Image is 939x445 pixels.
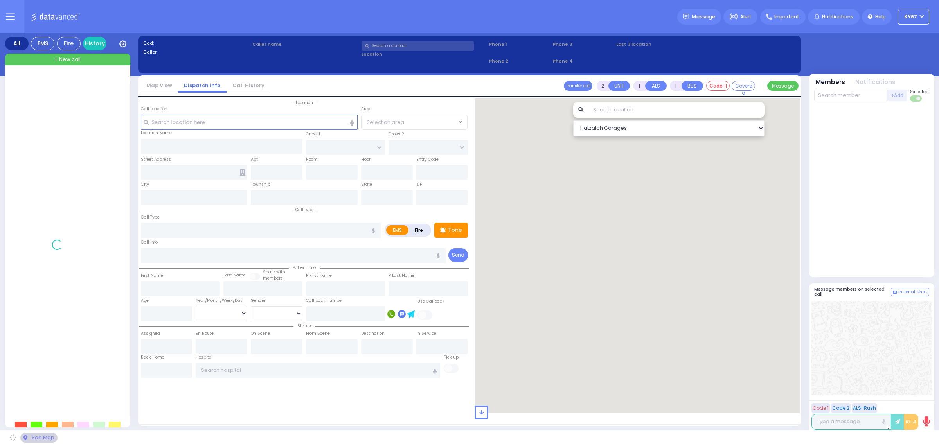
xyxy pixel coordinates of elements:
label: Cad: [143,40,250,47]
label: P First Name [306,273,332,279]
img: message.svg [683,14,689,20]
label: Caller name [252,41,359,48]
button: Code 2 [831,403,851,413]
a: History [83,37,106,50]
span: Phone 1 [489,41,550,48]
button: Message [767,81,799,91]
label: Age [141,298,149,304]
span: KY67 [904,13,917,20]
img: Logo [31,12,83,22]
label: Back Home [141,354,164,361]
label: Location [362,51,486,57]
label: Hospital [196,354,213,361]
input: Search location here [141,115,358,129]
div: EMS [31,37,54,50]
label: On Scene [251,330,270,337]
label: Call back number [306,298,343,304]
label: Pick up [444,354,459,361]
input: Search location [588,102,765,118]
input: Search a contact [362,41,474,51]
button: Code 1 [811,403,830,413]
h5: Message members on selected call [814,287,891,297]
label: Floor [361,156,371,163]
button: BUS [682,81,703,91]
p: Tone [448,226,462,234]
a: Dispatch info [178,82,227,89]
button: ALS-Rush [852,403,877,413]
input: Search member [814,90,887,101]
label: Apt [251,156,258,163]
span: Phone 4 [553,58,614,65]
label: ZIP [416,181,422,188]
label: En Route [196,330,214,337]
label: Areas [361,106,373,112]
label: Cross 1 [306,131,320,137]
span: Status [293,323,315,329]
label: Assigned [141,330,160,337]
label: Fire [408,225,430,235]
span: members [263,275,283,281]
button: Send [448,248,468,262]
button: Covered [732,81,755,91]
span: Call type [291,207,317,213]
label: From Scene [306,330,330,337]
span: Select an area [367,118,404,126]
button: UNIT [608,81,630,91]
button: KY67 [898,9,929,25]
button: Code-1 [706,81,730,91]
label: Caller: [143,49,250,56]
div: Fire [57,37,81,50]
button: Members [816,78,845,87]
button: ALS [645,81,667,91]
a: Map View [140,82,178,89]
label: P Last Name [389,273,414,279]
label: Gender [251,298,266,304]
label: Last Name [223,272,246,278]
label: Location Name [141,130,172,136]
span: Notifications [822,13,853,20]
label: Destination [361,330,385,337]
a: Call History [227,82,270,89]
label: Call Location [141,106,167,112]
label: Call Type [141,214,160,221]
label: Room [306,156,318,163]
label: Street Address [141,156,171,163]
label: City [141,181,149,188]
span: Location [292,100,317,106]
button: Internal Chat [891,288,929,296]
label: Township [251,181,270,188]
span: Important [774,13,799,20]
label: Cross 2 [389,131,404,137]
label: State [361,181,372,188]
div: See map [20,433,57,443]
span: Send text [910,89,929,95]
label: EMS [386,225,409,235]
button: Transfer call [564,81,592,91]
span: Other building occupants [240,169,245,176]
label: Turn off text [910,95,923,102]
small: Share with [263,269,285,275]
span: Alert [740,13,752,20]
button: Notifications [855,78,896,87]
label: Use Callback [417,298,444,305]
span: + New call [54,56,81,63]
label: In Service [416,330,436,337]
label: Call Info [141,239,158,246]
img: comment-alt.png [893,291,897,294]
span: Message [692,13,715,21]
span: Patient info [289,265,320,271]
span: Phone 3 [553,41,614,48]
span: Internal Chat [898,289,927,295]
span: Phone 2 [489,58,550,65]
span: Help [875,13,886,20]
label: First Name [141,273,163,279]
div: Year/Month/Week/Day [196,298,247,304]
label: Last 3 location [616,41,706,48]
label: Entry Code [416,156,439,163]
div: All [5,37,29,50]
input: Search hospital [196,363,440,378]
